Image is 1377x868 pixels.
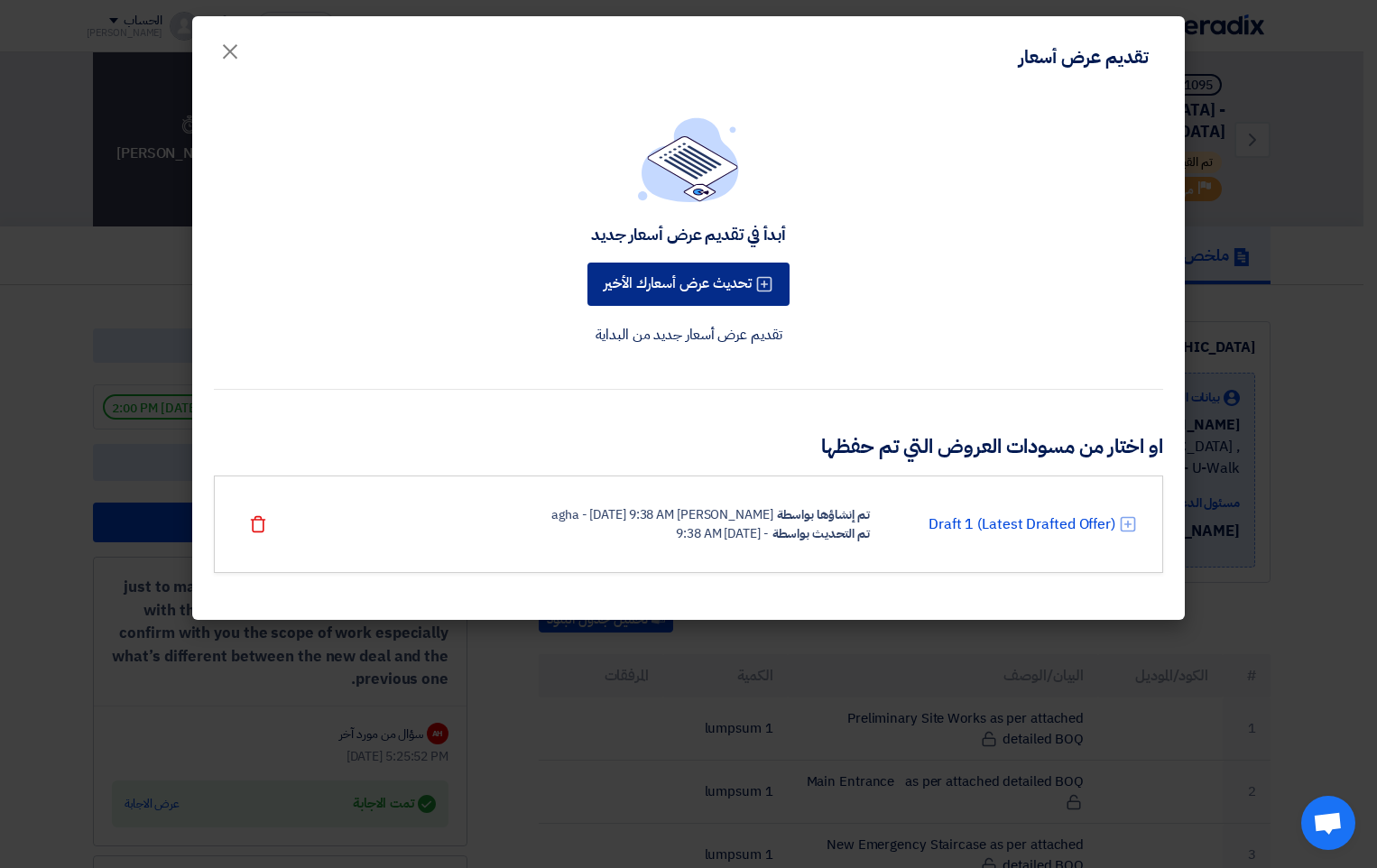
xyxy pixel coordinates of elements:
img: empty_state_list.svg [638,117,739,202]
button: تحديث عرض أسعارك الأخير [587,263,790,306]
h3: او اختار من مسودات العروض التي تم حفظها [214,433,1163,461]
div: أبدأ في تقديم عرض أسعار جديد [591,224,786,245]
div: تم إنشاؤها بواسطة [777,505,870,524]
a: Draft 1 (Latest Drafted Offer) [929,513,1115,535]
a: دردشة مفتوحة [1301,796,1355,850]
div: - [DATE] 9:38 AM [676,524,768,543]
span: × [219,23,241,78]
button: Close [205,29,255,65]
div: تقديم عرض أسعار [1019,43,1149,70]
a: تقديم عرض أسعار جديد من البداية [596,324,782,346]
div: تم التحديث بواسطة [772,524,870,543]
div: [PERSON_NAME] agha - [DATE] 9:38 AM [551,505,773,524]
